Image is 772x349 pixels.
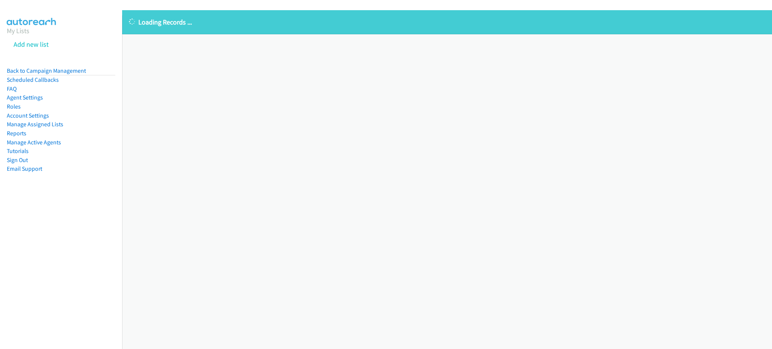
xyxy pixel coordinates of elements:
a: Email Support [7,165,42,172]
a: Scheduled Callbacks [7,76,59,83]
a: My Lists [7,26,29,35]
a: Add new list [14,40,49,49]
a: Account Settings [7,112,49,119]
p: Loading Records ... [129,17,765,27]
a: Manage Active Agents [7,139,61,146]
a: Agent Settings [7,94,43,101]
a: Sign Out [7,156,28,164]
a: Manage Assigned Lists [7,121,63,128]
a: Roles [7,103,21,110]
a: FAQ [7,85,17,92]
a: Reports [7,130,26,137]
a: Tutorials [7,147,29,155]
a: Back to Campaign Management [7,67,86,74]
